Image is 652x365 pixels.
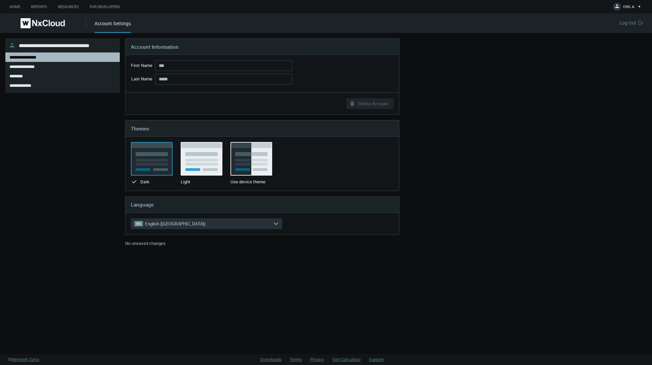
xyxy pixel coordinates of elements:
[95,20,131,33] div: Account Settings
[131,76,152,84] label: Last Name
[131,202,394,208] h4: Language
[134,221,143,226] span: EN
[619,20,638,26] span: Log Out
[8,356,39,363] a: ©Network Optix
[310,356,324,362] a: Privacy
[4,3,26,11] a: Home
[11,356,39,362] span: Network Optix
[84,3,125,11] a: For Developers
[131,218,282,229] button: ENEnglish ([GEOGRAPHIC_DATA])
[131,44,394,50] h4: Account Information
[131,125,394,132] h4: Themes
[230,179,265,185] span: Use device theme
[21,18,65,28] img: Nx Cloud logo
[181,179,190,185] span: Light
[623,4,635,12] span: ORG A.
[290,356,302,362] a: Terms
[369,356,384,362] a: Support
[260,356,282,362] a: Downloads
[346,98,394,109] button: Delete Account
[140,179,149,185] span: Dark
[52,3,84,11] a: Resources
[125,240,399,251] div: No unsaved changes
[131,63,152,71] label: First Name
[26,3,52,11] a: Reports
[332,356,361,362] a: Site Calculator
[145,221,206,226] span: English ([GEOGRAPHIC_DATA])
